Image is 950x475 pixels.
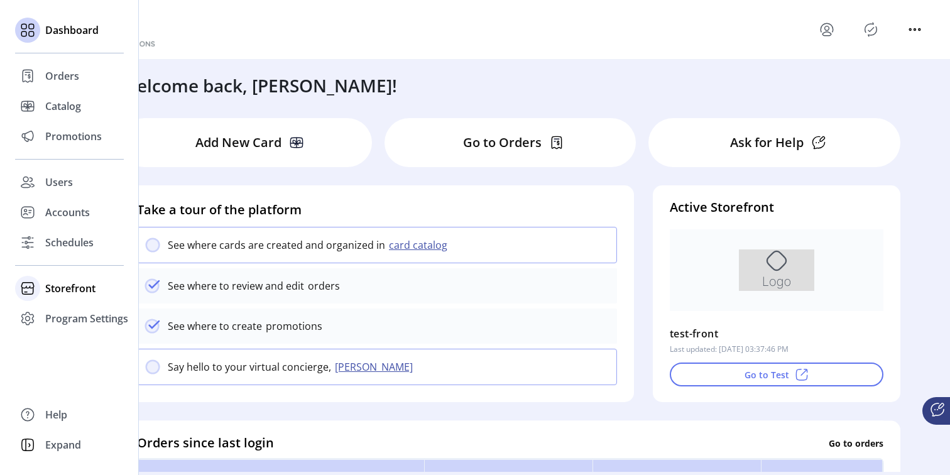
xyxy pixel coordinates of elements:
span: Accounts [45,205,90,220]
button: Go to Test [670,363,883,386]
p: Add New Card [195,133,281,152]
button: Publisher Panel [861,19,881,40]
h4: Orders since last login [137,434,274,452]
span: Schedules [45,235,94,250]
span: Promotions [45,129,102,144]
p: Go to Orders [463,133,542,152]
p: See where to review and edit [168,278,304,293]
span: Orders [45,68,79,84]
p: See where cards are created and organized in [168,237,385,253]
span: Expand [45,437,81,452]
button: menu [905,19,925,40]
p: promotions [262,319,322,334]
span: Catalog [45,99,81,114]
span: Storefront [45,281,96,296]
h4: Take a tour of the platform [137,200,617,219]
span: Program Settings [45,311,128,326]
p: Last updated: [DATE] 03:37:46 PM [670,344,789,355]
p: orders [304,278,340,293]
p: test-front [670,324,718,344]
span: Users [45,175,73,190]
h4: Active Storefront [670,198,883,217]
p: See where to create [168,319,262,334]
span: Help [45,407,67,422]
p: Ask for Help [730,133,804,152]
button: menu [817,19,837,40]
p: Say hello to your virtual concierge, [168,359,331,374]
span: Dashboard [45,23,99,38]
button: card catalog [385,237,455,253]
button: [PERSON_NAME] [331,359,420,374]
h3: Welcome back, [PERSON_NAME]! [121,72,397,99]
p: Go to orders [829,436,883,449]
